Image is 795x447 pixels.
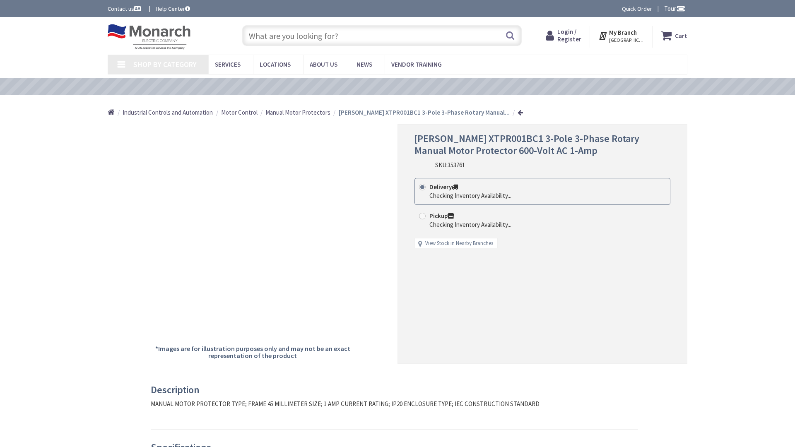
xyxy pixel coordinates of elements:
[154,345,351,360] h5: *Images are for illustration purposes only and may not be an exact representation of the product
[156,5,190,13] a: Help Center
[339,108,510,116] strong: [PERSON_NAME] XTPR001BC1 3-Pole 3-Phase Rotary Manual...
[357,60,372,68] span: News
[108,5,142,13] a: Contact us
[260,60,291,68] span: Locations
[425,240,493,248] a: View Stock in Nearby Branches
[557,28,581,43] span: Login / Register
[546,28,581,43] a: Login / Register
[429,220,511,229] div: Checking Inventory Availability...
[123,108,213,117] a: Industrial Controls and Automation
[609,29,637,36] strong: My Branch
[675,28,687,43] strong: Cart
[391,60,442,68] span: Vendor Training
[598,28,644,43] div: My Branch [GEOGRAPHIC_DATA], [GEOGRAPHIC_DATA]
[429,191,511,200] div: Checking Inventory Availability...
[265,108,330,117] a: Manual Motor Protectors
[221,108,258,117] a: Motor Control
[609,37,644,43] span: [GEOGRAPHIC_DATA], [GEOGRAPHIC_DATA]
[622,5,652,13] a: Quick Order
[215,60,241,68] span: Services
[429,183,458,191] strong: Delivery
[664,5,685,12] span: Tour
[414,132,639,157] span: [PERSON_NAME] XTPR001BC1 3-Pole 3-Phase Rotary Manual Motor Protector 600-Volt AC 1-Amp
[221,108,258,116] span: Motor Control
[310,60,337,68] span: About Us
[429,212,454,220] strong: Pickup
[108,24,190,50] img: Monarch Electric Company
[448,161,465,169] span: 353761
[151,385,638,395] h3: Description
[133,60,197,69] span: Shop By Category
[265,108,330,116] span: Manual Motor Protectors
[435,161,465,169] div: SKU:
[661,28,687,43] a: Cart
[242,25,522,46] input: What are you looking for?
[151,399,638,408] div: MANUAL MOTOR PROTECTOR TYPE; FRAME 45 MILLIMETER SIZE; 1 AMP CURRENT RATING; IP20 ENCLOSURE TYPE;...
[123,108,213,116] span: Industrial Controls and Automation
